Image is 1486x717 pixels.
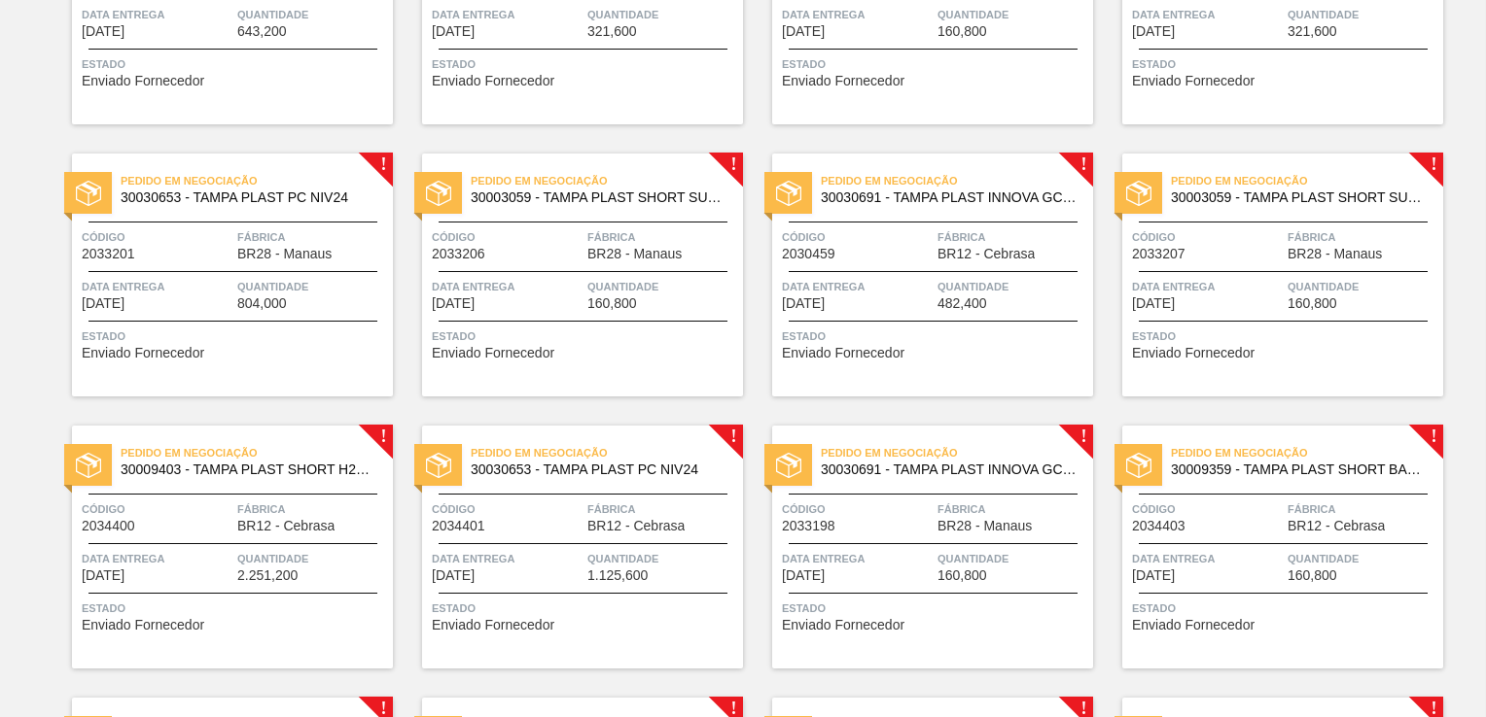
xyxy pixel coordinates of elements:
[432,24,475,39] span: 23/09/2025
[782,549,933,568] span: Data entrega
[1132,346,1255,360] span: Enviado Fornecedor
[743,426,1093,668] a: !estadoPedido em Negociação30030691 - TAMPA PLAST INNOVA GCA ZERO NIV24Código2033198FábricaBR28 -...
[1132,5,1283,24] span: Data entrega
[432,227,583,247] span: Código
[782,54,1088,74] span: Status
[432,54,738,74] span: Status
[82,568,124,583] span: 07/11/2025
[782,74,904,88] span: Enviado Fornecedor
[782,227,933,247] span: Código
[432,519,485,533] span: 2034401
[237,247,332,261] span: BR28 - Manaus
[82,74,204,88] span: Enviado Fornecedor
[938,499,1088,519] span: Fábrica
[587,5,738,24] span: Quantidade
[782,618,904,632] span: Enviado Fornecedor
[82,346,204,360] span: Enviado Fornecedor
[938,227,1088,247] span: Fábrica
[1171,190,1428,205] span: 30003059 - TAMPA PLAST SHORT SUKITA S/ LINER
[1288,5,1438,24] span: Quantidade
[82,549,232,568] span: Data entrega
[1126,453,1151,478] img: estado
[237,24,287,39] span: 643,200
[82,24,124,39] span: 23/09/2025
[82,519,135,533] span: 2034400
[782,24,825,39] span: 24/09/2025
[821,190,1078,205] span: 30030691 - TAMPA PLAST INNOVA GCA ZERO NIV24
[1288,549,1438,568] span: Quantidade
[1132,499,1283,519] span: Código
[426,453,451,478] img: estado
[938,296,987,311] span: 482,400
[82,5,232,24] span: Data entrega
[121,462,377,477] span: 30009403 - TAMPA PLAST SHORT H2OH LIMONETO S/ LINER
[782,247,835,261] span: 2030459
[587,227,738,247] span: Fábrica
[1132,74,1255,88] span: Enviado Fornecedor
[1132,227,1283,247] span: Código
[782,5,933,24] span: Data entrega
[782,277,933,296] span: Data entrega
[432,499,583,519] span: Código
[121,443,393,462] span: Pedido em Negociação
[237,296,287,311] span: 804,000
[1132,247,1185,261] span: 2033207
[1132,519,1185,533] span: 2034403
[393,426,743,668] a: !estadoPedido em Negociação30030653 - TAMPA PLAST PC NIV24Código2034401FábricaBR12 - CebrasaData ...
[471,171,743,190] span: Pedido em Negociação
[82,247,135,261] span: 2033201
[1132,618,1255,632] span: Enviado Fornecedor
[1171,462,1428,477] span: 30009359 - TAMPA PLAST SHORT BARE S/ LINER
[587,549,738,568] span: Quantidade
[1171,171,1443,190] span: Pedido em Negociação
[938,549,1088,568] span: Quantidade
[432,247,485,261] span: 2033206
[237,227,388,247] span: Fábrica
[471,190,727,205] span: 30003059 - TAMPA PLAST SHORT SUKITA S/ LINER
[782,326,1088,346] span: Status
[821,443,1093,462] span: Pedido em Negociação
[1093,426,1443,668] a: !estadoPedido em Negociação30009359 - TAMPA PLAST SHORT BARE S/ LINERCódigo2034403FábricaBR12 - C...
[782,568,825,583] span: 07/11/2025
[1288,519,1385,533] span: BR12 - Cebrasa
[82,54,388,74] span: Status
[432,326,738,346] span: Status
[1288,24,1337,39] span: 321,600
[432,277,583,296] span: Data entrega
[82,277,232,296] span: Data entrega
[393,154,743,396] a: !estadoPedido em Negociação30003059 - TAMPA PLAST SHORT SUKITA S/ LINERCódigo2033206FábricaBR28 -...
[587,277,738,296] span: Quantidade
[1132,549,1283,568] span: Data entrega
[587,296,637,311] span: 160,800
[1126,181,1151,206] img: estado
[782,598,1088,618] span: Status
[1132,326,1438,346] span: Status
[432,346,554,360] span: Enviado Fornecedor
[1288,296,1337,311] span: 160,800
[587,499,738,519] span: Fábrica
[82,618,204,632] span: Enviado Fornecedor
[1132,54,1438,74] span: Status
[432,296,475,311] span: 21/10/2025
[471,462,727,477] span: 30030653 - TAMPA PLAST PC NIV24
[432,5,583,24] span: Data entrega
[938,247,1035,261] span: BR12 - Cebrasa
[82,296,124,311] span: 17/10/2025
[432,598,738,618] span: Status
[938,519,1032,533] span: BR28 - Manaus
[587,568,648,583] span: 1.125,600
[938,24,987,39] span: 160,800
[1132,277,1283,296] span: Data entrega
[471,443,743,462] span: Pedido em Negociação
[432,549,583,568] span: Data entrega
[1093,154,1443,396] a: !estadoPedido em Negociação30003059 - TAMPA PLAST SHORT SUKITA S/ LINERCódigo2033207FábricaBR28 -...
[776,181,801,206] img: estado
[743,154,1093,396] a: !estadoPedido em Negociação30030691 - TAMPA PLAST INNOVA GCA ZERO NIV24Código2030459FábricaBR12 -...
[82,598,388,618] span: Status
[821,171,1093,190] span: Pedido em Negociação
[426,181,451,206] img: estado
[76,181,101,206] img: estado
[587,247,682,261] span: BR28 - Manaus
[938,277,1088,296] span: Quantidade
[1132,598,1438,618] span: Status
